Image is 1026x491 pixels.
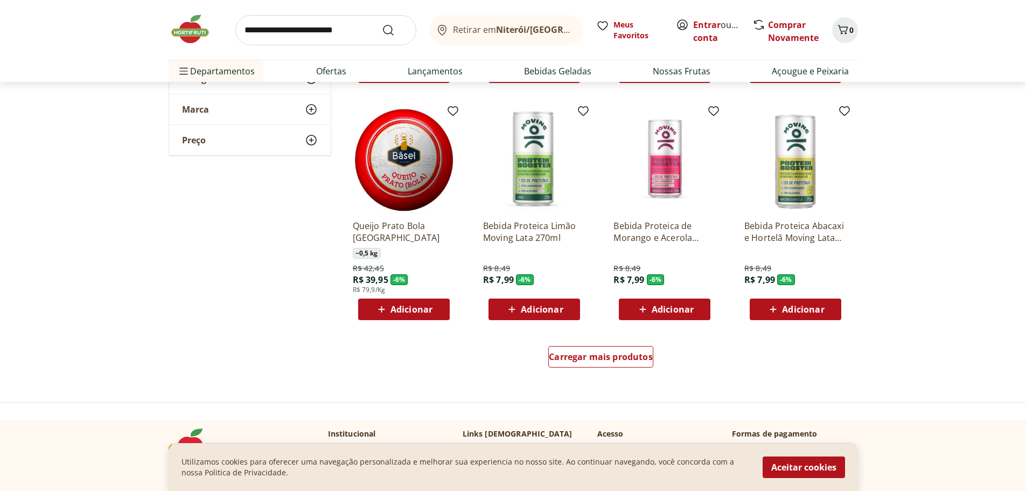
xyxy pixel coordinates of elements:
span: Departamentos [177,58,255,84]
span: Marca [182,104,209,115]
button: Adicionar [488,299,580,320]
button: Menu [177,58,190,84]
p: Acesso [597,428,624,439]
a: Ofertas [316,65,346,78]
a: Nossas Frutas [653,65,710,78]
a: Entrar [693,19,721,31]
span: R$ 8,49 [483,263,510,274]
button: Retirar emNiterói/[GEOGRAPHIC_DATA] [429,15,583,45]
button: Submit Search [382,24,408,37]
button: Carrinho [832,17,858,43]
span: - 6 % [390,274,408,285]
button: Aceitar cookies [763,457,845,478]
button: Preço [169,125,331,155]
a: Comprar Novamente [768,19,819,44]
img: Hortifruti [169,13,222,45]
button: Marca [169,94,331,125]
a: Bebida Proteica Abacaxi e Hortelã Moving Lata 270ml [744,220,847,244]
p: Formas de pagamento [732,428,858,439]
p: Utilizamos cookies para oferecer uma navegação personalizada e melhorar sua experiencia no nosso ... [182,457,750,478]
button: Adicionar [750,299,841,320]
span: Adicionar [521,305,563,314]
span: Meus Favoritos [613,19,663,41]
a: Lançamentos [408,65,463,78]
a: Bebida Proteica Limão Moving Lata 270ml [483,220,585,244]
a: Meus Favoritos [596,19,663,41]
span: Adicionar [390,305,432,314]
a: Bebida Proteica de Morango e Acerola Moving Lata 270ml [613,220,716,244]
span: 0 [849,25,854,35]
a: Açougue e Peixaria [772,65,849,78]
img: Bebida Proteica de Morango e Acerola Moving Lata 270ml [613,109,716,211]
a: Bebidas Geladas [524,65,591,78]
img: Queijo Prato Bola Basel [353,109,455,211]
span: - 6 % [516,274,534,285]
img: Bebida Proteica Limão Moving Lata 270ml [483,109,585,211]
span: Carregar mais produtos [549,352,653,361]
span: - 6 % [647,274,665,285]
span: R$ 8,49 [613,263,640,274]
img: Hortifruti [169,428,222,461]
a: Queijo Prato Bola [GEOGRAPHIC_DATA] [353,220,455,244]
span: R$ 79,9/Kg [353,286,386,294]
p: Institucional [328,428,376,439]
button: Adicionar [619,299,710,320]
b: Niterói/[GEOGRAPHIC_DATA] [496,24,619,36]
span: ou [693,18,741,44]
span: - 6 % [777,274,795,285]
span: Preço [182,135,206,146]
p: Links [DEMOGRAPHIC_DATA] [463,428,573,439]
a: Carregar mais produtos [548,346,653,372]
span: R$ 39,95 [353,274,388,286]
span: Retirar em [453,25,572,34]
span: R$ 7,99 [744,274,775,286]
a: Criar conta [693,19,752,44]
span: R$ 7,99 [483,274,514,286]
button: Adicionar [358,299,450,320]
span: R$ 42,45 [353,263,384,274]
span: R$ 7,99 [613,274,644,286]
span: Adicionar [652,305,694,314]
input: search [235,15,416,45]
span: Adicionar [782,305,824,314]
span: R$ 8,49 [744,263,771,274]
span: ~ 0,5 kg [353,248,381,259]
img: Bebida Proteica Abacaxi e Hortelã Moving Lata 270ml [744,109,847,211]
